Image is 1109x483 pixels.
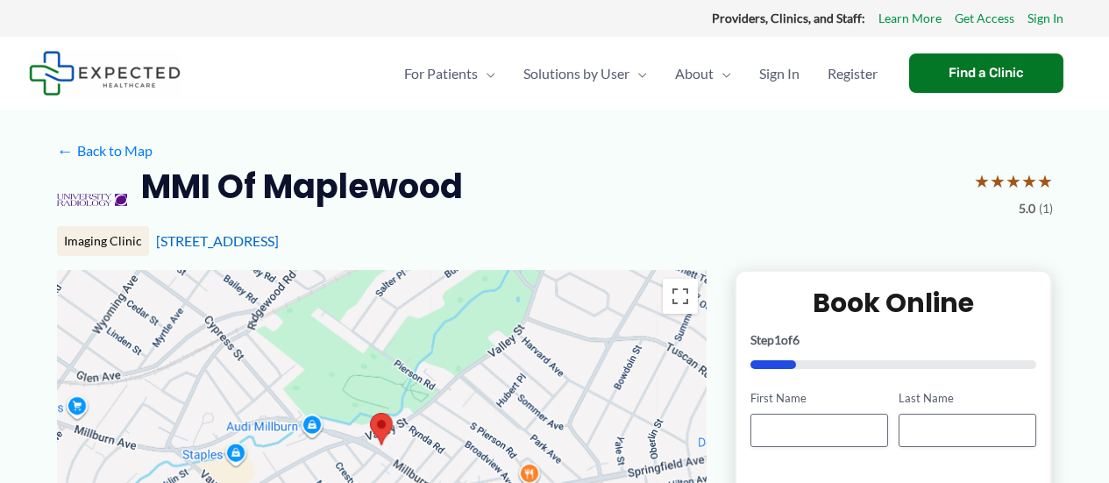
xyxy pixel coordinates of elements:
h2: Book Online [750,286,1037,320]
span: ★ [1037,165,1053,197]
span: 6 [793,332,800,347]
strong: Providers, Clinics, and Staff: [712,11,865,25]
nav: Primary Site Navigation [390,43,892,104]
button: Toggle fullscreen view [663,279,698,314]
span: ← [57,142,74,159]
span: ★ [1006,165,1021,197]
label: Last Name [899,390,1036,407]
a: [STREET_ADDRESS] [156,232,279,249]
a: AboutMenu Toggle [661,43,745,104]
a: Learn More [878,7,942,30]
span: About [675,43,714,104]
span: Sign In [759,43,800,104]
span: Menu Toggle [714,43,731,104]
p: Step of [750,334,1037,346]
span: ★ [990,165,1006,197]
span: ★ [974,165,990,197]
h2: MMI Of Maplewood [141,165,463,208]
span: ★ [1021,165,1037,197]
a: For PatientsMenu Toggle [390,43,509,104]
span: Solutions by User [523,43,629,104]
a: Get Access [955,7,1014,30]
span: (1) [1039,197,1053,220]
a: ←Back to Map [57,138,153,164]
span: 5.0 [1019,197,1035,220]
a: Find a Clinic [909,53,1063,93]
a: Sign In [1027,7,1063,30]
a: Sign In [745,43,814,104]
span: 1 [774,332,781,347]
a: Register [814,43,892,104]
span: Register [828,43,878,104]
a: Solutions by UserMenu Toggle [509,43,661,104]
span: Menu Toggle [478,43,495,104]
span: For Patients [404,43,478,104]
label: First Name [750,390,888,407]
div: Imaging Clinic [57,226,149,256]
img: Expected Healthcare Logo - side, dark font, small [29,51,181,96]
span: Menu Toggle [629,43,647,104]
